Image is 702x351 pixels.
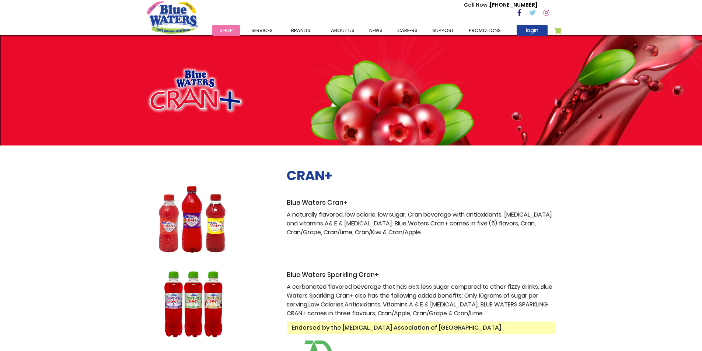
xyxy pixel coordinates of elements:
[324,25,362,36] a: about us
[220,27,233,34] span: Shop
[287,199,556,207] h3: Blue Waters Cran+
[287,210,556,237] p: A naturally flavored, low calorie, low sugar, Cran beverage with antioxidants, [MEDICAL_DATA] and...
[291,27,310,34] span: Brands
[464,1,537,9] p: [PHONE_NUMBER]
[251,27,273,34] span: Services
[287,271,556,279] h3: Blue Waters Sparkling Cran+
[287,322,556,334] span: Endorsed by the [MEDICAL_DATA] Association of [GEOGRAPHIC_DATA]
[287,168,556,183] h2: CRAN+
[147,271,239,338] img: Sparkling Cran 330ml
[517,25,548,36] a: login
[362,25,390,36] a: News
[425,25,461,36] a: support
[287,282,556,318] p: A carbonated flavored beverage that has 65% less sugar compared to other fizzy drinks. Blue Water...
[461,25,508,36] a: Promotions
[147,1,198,34] a: store logo
[464,1,490,8] span: Call Now :
[390,25,425,36] a: careers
